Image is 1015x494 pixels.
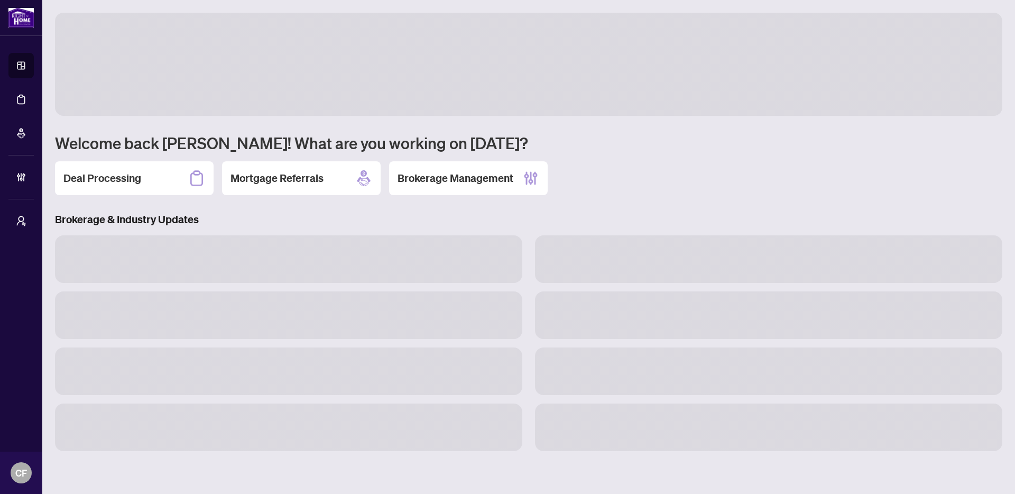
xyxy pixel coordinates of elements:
h2: Brokerage Management [398,171,513,186]
img: logo [8,8,34,28]
h1: Welcome back [PERSON_NAME]! What are you working on [DATE]? [55,133,1002,153]
span: CF [15,465,27,480]
span: user-switch [16,216,26,226]
h2: Mortgage Referrals [230,171,324,186]
h2: Deal Processing [63,171,141,186]
h3: Brokerage & Industry Updates [55,212,1002,227]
